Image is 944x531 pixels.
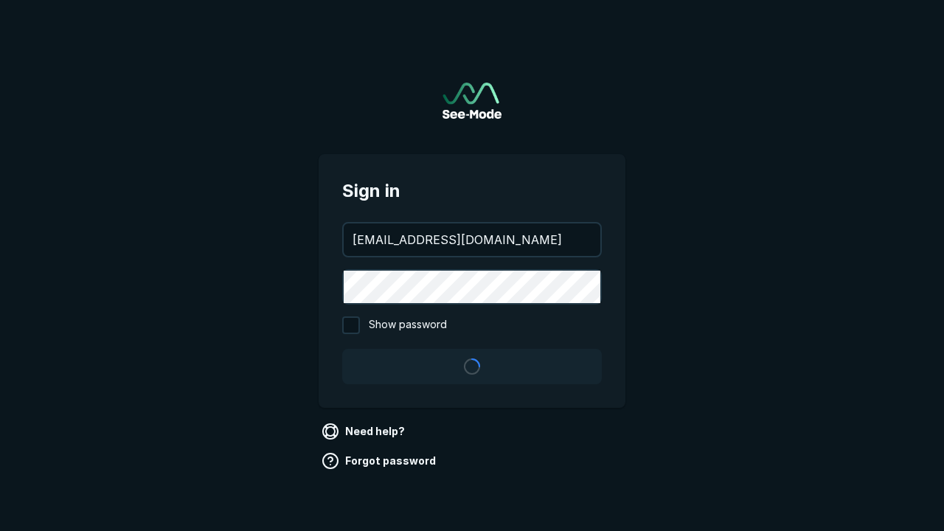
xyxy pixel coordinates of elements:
span: Show password [369,316,447,334]
span: Sign in [342,178,602,204]
a: Forgot password [319,449,442,473]
img: See-Mode Logo [442,83,502,119]
input: your@email.com [344,223,600,256]
a: Go to sign in [442,83,502,119]
a: Need help? [319,420,411,443]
